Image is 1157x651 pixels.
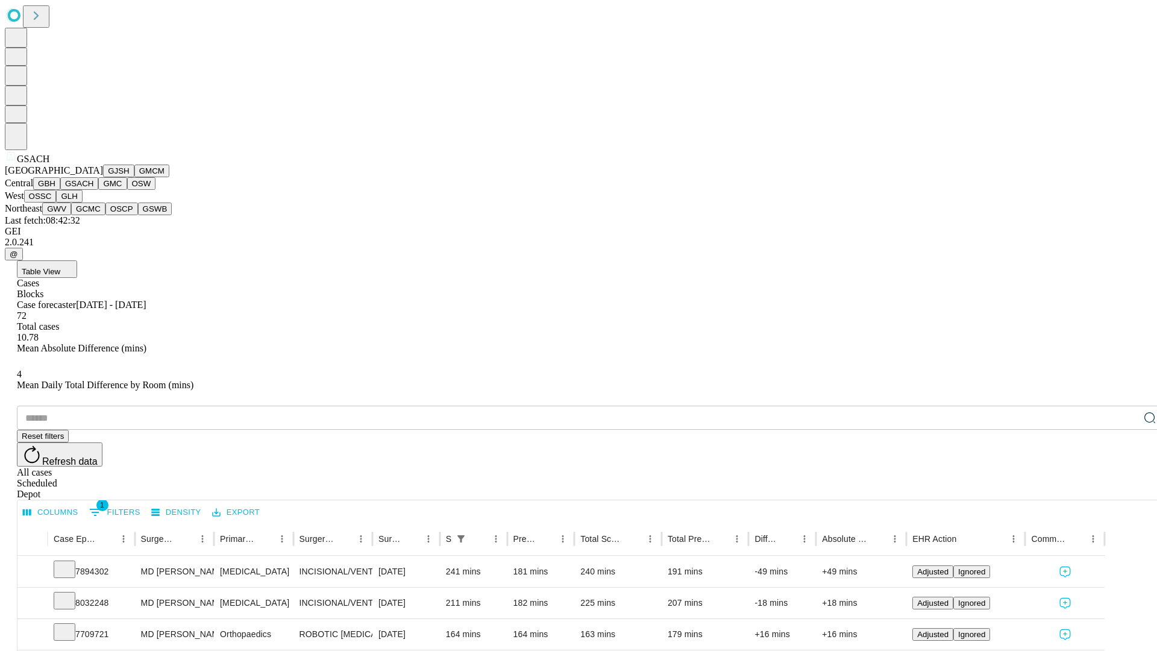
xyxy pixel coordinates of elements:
div: Orthopaedics [220,619,287,650]
span: [GEOGRAPHIC_DATA] [5,165,103,175]
div: [MEDICAL_DATA] [220,588,287,618]
span: Refresh data [42,456,98,467]
button: Sort [712,530,729,547]
button: OSSC [24,190,57,203]
div: 7709721 [54,619,129,650]
div: +16 mins [754,619,810,650]
div: 2.0.241 [5,237,1152,248]
span: Table View [22,267,60,276]
button: Density [148,503,204,522]
span: Adjusted [917,599,948,608]
div: -49 mins [754,556,810,587]
div: [DATE] [378,619,434,650]
div: Case Epic Id [54,534,97,544]
div: +49 mins [822,556,900,587]
button: Sort [257,530,274,547]
button: Menu [1085,530,1102,547]
button: GCMC [71,203,105,215]
span: Adjusted [917,567,948,576]
button: GWV [42,203,71,215]
div: 181 mins [513,556,569,587]
span: Ignored [958,599,985,608]
div: -18 mins [754,588,810,618]
span: Mean Daily Total Difference by Room (mins) [17,380,193,390]
button: Sort [336,530,353,547]
button: GJSH [103,165,134,177]
button: Ignored [953,597,990,609]
button: Sort [98,530,115,547]
button: Menu [115,530,132,547]
span: Ignored [958,567,985,576]
div: MD [PERSON_NAME] [141,619,208,650]
div: [DATE] [378,556,434,587]
div: 225 mins [580,588,656,618]
div: [MEDICAL_DATA] [220,556,287,587]
span: GSACH [17,154,49,164]
button: Sort [403,530,420,547]
button: GMC [98,177,127,190]
div: 179 mins [668,619,743,650]
button: Expand [24,624,42,646]
div: 8032248 [54,588,129,618]
div: INCISIONAL/VENTRAL/SPIGELIAN [MEDICAL_DATA] INITIAL 3-10 CM REDUCIBLE [299,556,366,587]
div: [DATE] [378,588,434,618]
button: Menu [420,530,437,547]
button: Menu [488,530,504,547]
span: 4 [17,369,22,379]
button: Adjusted [912,565,953,578]
span: [DATE] - [DATE] [76,300,146,310]
span: Adjusted [917,630,948,639]
button: Menu [796,530,813,547]
button: Adjusted [912,628,953,641]
div: Surgery Date [378,534,402,544]
button: Menu [729,530,745,547]
div: Difference [754,534,778,544]
span: Central [5,178,33,188]
div: 211 mins [446,588,501,618]
button: Reset filters [17,430,69,442]
div: Primary Service [220,534,255,544]
span: @ [10,250,18,259]
span: Northeast [5,203,42,213]
button: GMCM [134,165,169,177]
span: Reset filters [22,432,64,441]
button: Sort [471,530,488,547]
button: Menu [274,530,290,547]
div: 163 mins [580,619,656,650]
div: Predicted In Room Duration [513,534,537,544]
span: Case forecaster [17,300,76,310]
div: +18 mins [822,588,900,618]
span: Total cases [17,321,59,332]
button: GBH [33,177,60,190]
div: Scheduled In Room Duration [446,534,451,544]
div: +16 mins [822,619,900,650]
div: Comments [1031,534,1066,544]
button: Table View [17,260,77,278]
span: Ignored [958,630,985,639]
div: Absolute Difference [822,534,868,544]
button: Export [209,503,263,522]
div: ROBOTIC [MEDICAL_DATA] KNEE TOTAL [299,619,366,650]
span: 72 [17,310,27,321]
button: Expand [24,593,42,614]
button: Menu [353,530,369,547]
div: EHR Action [912,534,956,544]
button: Ignored [953,565,990,578]
button: Show filters [86,503,143,522]
button: Adjusted [912,597,953,609]
div: 241 mins [446,556,501,587]
button: Menu [194,530,211,547]
div: Total Predicted Duration [668,534,711,544]
button: Menu [642,530,659,547]
button: @ [5,248,23,260]
div: MD [PERSON_NAME] [141,556,208,587]
button: Sort [958,530,974,547]
div: 164 mins [513,619,569,650]
button: Sort [1068,530,1085,547]
button: GSWB [138,203,172,215]
button: OSCP [105,203,138,215]
div: 182 mins [513,588,569,618]
span: Mean Absolute Difference (mins) [17,343,146,353]
div: Surgery Name [299,534,334,544]
div: Total Scheduled Duration [580,534,624,544]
